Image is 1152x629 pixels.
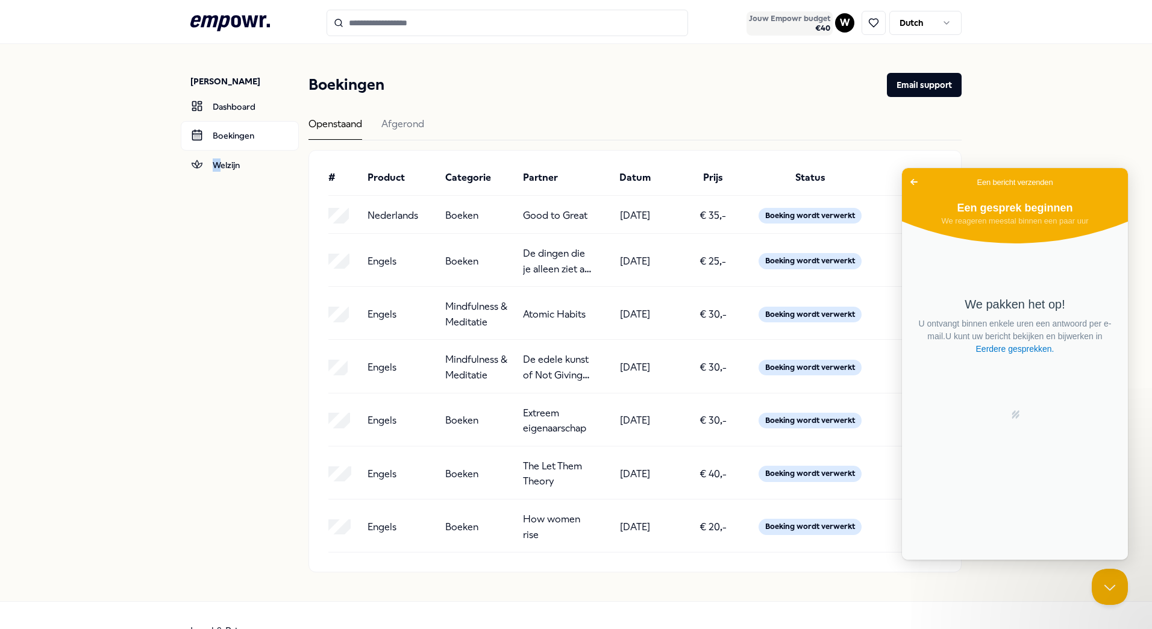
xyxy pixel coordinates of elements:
div: Categorie [445,170,513,186]
p: Atomic Habits [523,307,586,322]
div: Partner [523,170,591,186]
p: [PERSON_NAME] [190,75,299,87]
span: Jouw Empowr budget [749,14,830,23]
p: [DATE] [620,413,650,428]
div: Boeking wordt verwerkt [759,413,862,428]
button: Jouw Empowr budget€40 [747,11,833,36]
a: Dashboard [181,92,299,121]
p: [DATE] [620,208,650,224]
p: De edele kunst of Not Giving a F*ck [523,352,591,383]
p: € 30,- [700,360,727,375]
span: Een gesprek beginnen [55,34,171,46]
p: € 40,- [700,466,727,482]
div: Boeking wordt verwerkt [759,307,862,322]
p: [DATE] [620,307,650,322]
div: Status [757,170,864,186]
h1: Boekingen [308,73,384,97]
div: Boeking wordt verwerkt [759,208,862,224]
button: Email support [887,73,962,97]
a: Powered by Help Scout [108,242,118,251]
p: [DATE] [620,466,650,482]
span: € 40 [749,23,830,33]
p: € 25,- [700,254,726,269]
p: Engels [368,307,396,322]
p: € 30,- [700,413,727,428]
p: € 30,- [700,307,727,322]
div: Prijs [679,170,747,186]
p: Boeken [445,208,478,224]
div: Boeking wordt verwerkt [759,253,862,269]
p: Boeken [445,466,478,482]
a: Boekingen [181,121,299,150]
span: We reageren meestal binnen een paar uur [39,48,186,57]
p: € 35,- [700,208,726,224]
p: [DATE] [620,519,650,535]
span: Een bericht verzenden [75,8,151,20]
p: De dingen die je alleen ziet als je er de tijd voor neemt [523,246,591,277]
button: W [835,13,854,33]
span: U ontvangt binnen enkele uren een antwoord per e-mail. U kunt uw bericht bekijken en bijwerken in [17,151,210,186]
a: Eerdere gesprekken. [73,175,154,187]
input: Search for products, categories or subcategories [327,10,688,36]
p: Good to Great [523,208,587,224]
a: Jouw Empowr budget€40 [744,10,835,36]
div: We pakken het op! [16,129,210,143]
p: [DATE] [620,360,650,375]
p: Engels [368,254,396,269]
p: Boeken [445,413,478,428]
p: Engels [368,360,396,375]
iframe: Help Scout Beacon - Close [1092,569,1128,605]
div: Product [368,170,436,186]
p: The Let Them Theory [523,458,591,489]
span: Go back [5,7,19,21]
div: Boeking wordt verwerkt [759,519,862,534]
p: Nederlands [368,208,418,224]
p: [DATE] [620,254,650,269]
div: # [328,170,358,186]
p: Engels [368,519,396,535]
p: Extreem eigenaarschap [523,405,591,436]
div: Afgerond [381,116,424,140]
p: Engels [368,413,396,428]
div: Openstaand [308,116,362,140]
p: Boeken [445,254,478,269]
p: Boeken [445,519,478,535]
div: Boeking wordt verwerkt [759,360,862,375]
p: How women rise [523,512,591,542]
p: Mindfulness & Meditatie [445,299,513,330]
iframe: Help Scout Beacon - Live Chat, Contact Form, and Knowledge Base [902,168,1128,560]
p: Mindfulness & Meditatie [445,352,513,383]
div: Boeking wordt verwerkt [759,466,862,481]
p: Engels [368,466,396,482]
a: Welzijn [181,151,299,180]
div: Datum [601,170,669,186]
p: € 20,- [700,519,727,535]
